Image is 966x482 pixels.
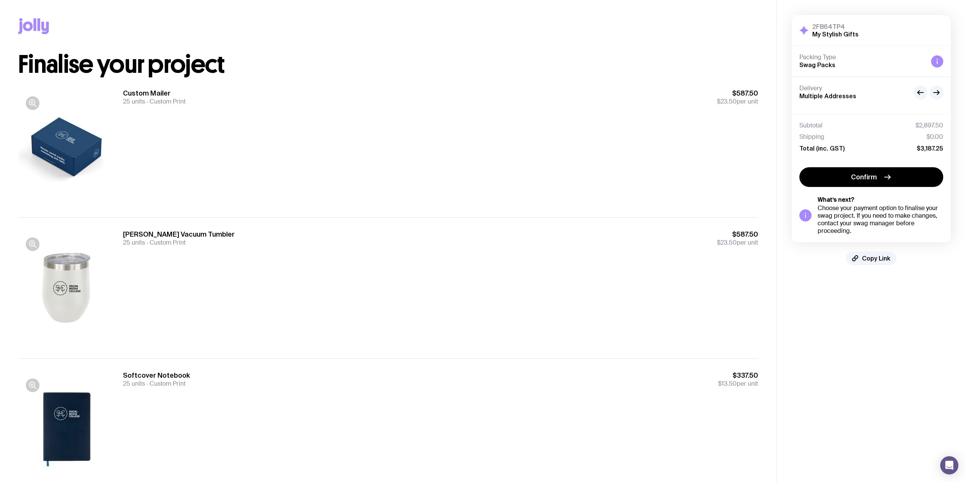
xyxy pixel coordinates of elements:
span: Shipping [799,133,824,141]
span: per unit [717,239,758,246]
span: Custom Print [145,380,186,388]
span: 25 units [123,97,145,105]
span: $0.00 [927,133,943,141]
h3: [PERSON_NAME] Vacuum Tumbler [123,230,235,239]
span: Multiple Addresses [799,93,856,99]
span: $587.50 [717,230,758,239]
button: Copy Link [846,251,897,265]
span: per unit [718,380,758,388]
h3: Softcover Notebook [123,371,190,380]
div: Open Intercom Messenger [940,456,958,474]
h5: What’s next? [818,196,943,204]
span: $2,897.50 [916,122,943,129]
span: $23.50 [717,239,737,246]
span: 25 units [123,380,145,388]
span: Confirm [851,173,877,182]
span: Total (inc. GST) [799,144,845,152]
span: Custom Print [145,97,186,105]
span: $337.50 [718,371,758,380]
span: Copy Link [862,254,890,262]
span: 25 units [123,239,145,246]
span: $3,187.25 [917,144,943,152]
span: Swag Packs [799,61,835,68]
h3: 2FB64TP4 [812,23,859,30]
button: Confirm [799,167,943,187]
h1: Finalise your project [18,52,758,77]
span: Custom Print [145,239,186,246]
span: per unit [717,98,758,105]
div: Choose your payment option to finalise your swag project. If you need to make changes, contact yo... [818,204,943,235]
h3: Custom Mailer [123,89,186,98]
span: Subtotal [799,122,823,129]
span: $587.50 [717,89,758,98]
span: $23.50 [717,97,737,105]
h2: My Stylish Gifts [812,30,859,38]
h4: Delivery [799,85,908,92]
span: $13.50 [718,380,737,388]
h4: Packing Type [799,53,925,61]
